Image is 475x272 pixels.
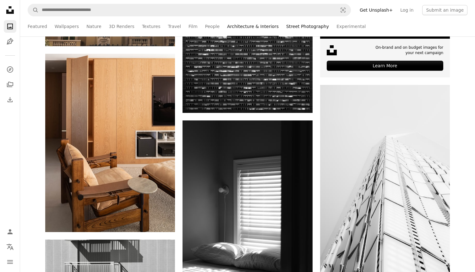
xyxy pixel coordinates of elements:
a: Wallpapers [55,16,79,36]
a: Film [188,16,197,36]
a: Log in [396,5,417,15]
button: Visual search [336,4,351,16]
a: Featured [28,16,47,36]
a: Textures [142,16,161,36]
button: Language [4,241,16,253]
a: Photos [4,20,16,33]
div: Learn More [327,61,443,71]
a: Modern glass skyscraper against a foggy sky [320,179,450,185]
a: Illustrations [4,35,16,48]
a: Nature [86,16,101,36]
a: Home — Unsplash [4,4,16,18]
form: Find visuals sitewide [28,4,351,16]
a: People [205,16,220,36]
button: Search Unsplash [28,4,39,16]
button: Submit an image [422,5,467,15]
button: Menu [4,256,16,268]
img: file-1631678316303-ed18b8b5cb9cimage [327,45,337,55]
img: Modern living room with wooden furniture and television [45,54,175,232]
a: Log in / Sign up [4,225,16,238]
a: Modern building facade with many lit windows at night [183,45,312,51]
a: Modern living room with wooden furniture and television [45,140,175,146]
a: Experimental [336,16,366,36]
span: On-brand and on budget images for your next campaign [372,45,443,56]
a: Collections [4,78,16,91]
a: Download History [4,93,16,106]
a: Street Photography [286,16,329,36]
a: grayscale photo of bed with pillows [183,215,312,220]
a: Get Unsplash+ [356,5,396,15]
a: Travel [168,16,181,36]
a: 3D Renders [109,16,134,36]
a: Explore [4,63,16,76]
